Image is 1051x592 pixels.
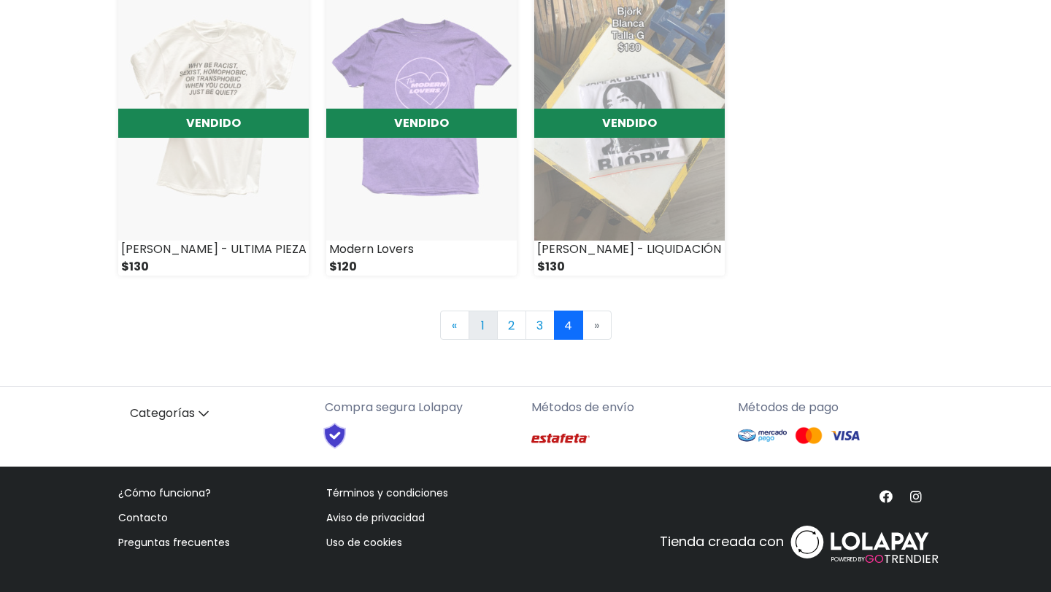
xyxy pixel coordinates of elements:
a: Contacto [118,510,168,525]
a: 1 [469,311,498,340]
a: ¿Cómo funciona? [118,486,211,500]
a: 2 [497,311,526,340]
p: Compra segura Lolapay [325,399,520,416]
img: Shield Logo [310,422,359,450]
a: Aviso de privacidad [326,510,425,525]
img: Estafeta Logo [531,422,590,455]
a: 3 [525,311,555,340]
div: VENDIDO [534,109,725,138]
img: Visa Logo [831,427,860,445]
img: logo_white.svg [787,521,933,563]
p: Tienda creada con [660,531,784,551]
span: « [452,317,457,334]
div: VENDIDO [118,109,309,138]
p: Métodos de pago [738,399,933,416]
a: POWERED BYGOTRENDIER [787,514,933,570]
img: Mastercard Logo [794,427,823,445]
span: GO [865,550,884,567]
nav: Page navigation [118,311,933,340]
div: VENDIDO [326,109,517,138]
div: $120 [326,258,517,276]
a: 4 [554,311,583,340]
a: Categorías [118,399,313,429]
span: TRENDIER [831,550,939,568]
div: [PERSON_NAME] - ULTIMA PIEZA [118,241,309,258]
div: $130 [534,258,725,276]
a: Previous [440,311,469,340]
div: [PERSON_NAME] - LIQUIDACIÓN [534,241,725,258]
div: Modern Lovers [326,241,517,258]
p: Métodos de envío [531,399,726,416]
a: Uso de cookies [326,535,402,550]
img: Mercado Pago Logo [738,422,787,450]
a: Términos y condiciones [326,486,448,500]
div: $130 [118,258,309,276]
span: POWERED BY [831,556,865,564]
a: Preguntas frecuentes [118,535,230,550]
